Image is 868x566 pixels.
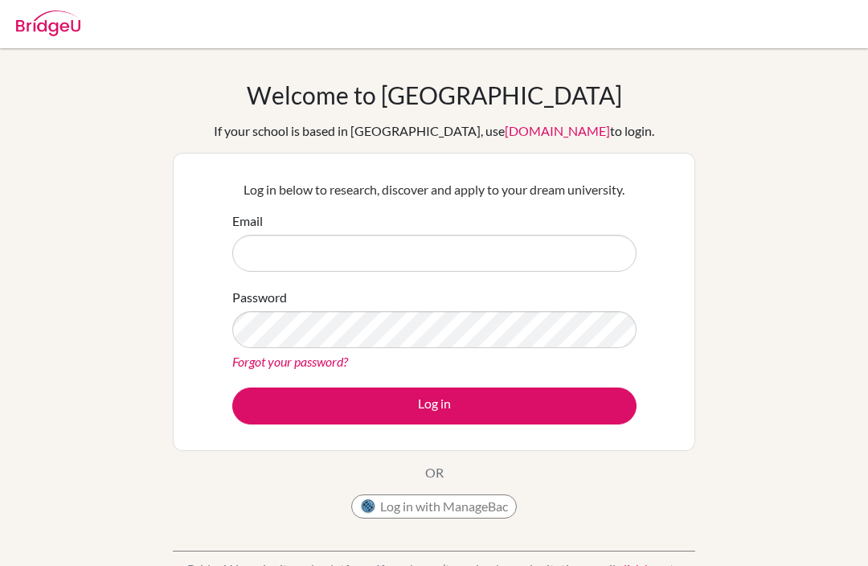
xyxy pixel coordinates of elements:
[232,354,348,369] a: Forgot your password?
[505,123,610,138] a: [DOMAIN_NAME]
[214,121,654,141] div: If your school is based in [GEOGRAPHIC_DATA], use to login.
[232,288,287,307] label: Password
[351,494,517,519] button: Log in with ManageBac
[232,211,263,231] label: Email
[232,388,637,424] button: Log in
[425,463,444,482] p: OR
[232,180,637,199] p: Log in below to research, discover and apply to your dream university.
[247,80,622,109] h1: Welcome to [GEOGRAPHIC_DATA]
[16,10,80,36] img: Bridge-U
